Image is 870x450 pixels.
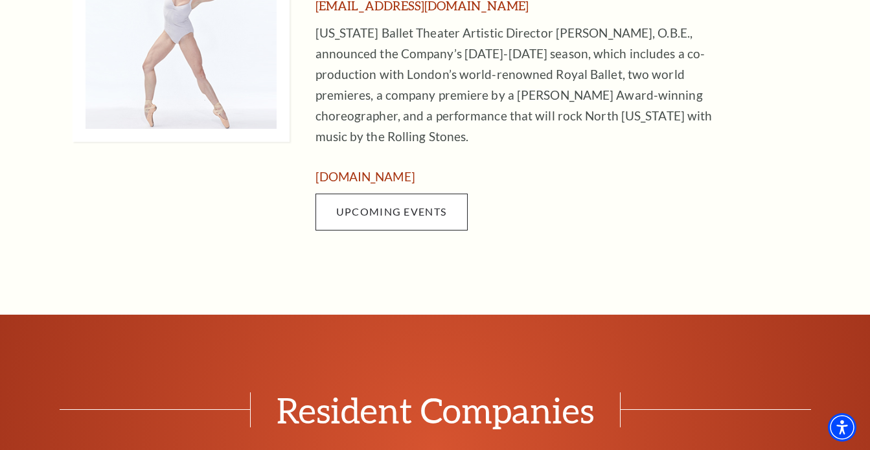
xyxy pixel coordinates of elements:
a: Upcoming Events [315,194,468,230]
span: Resident Companies [250,392,621,427]
span: Upcoming Events [336,205,446,218]
p: [US_STATE] Ballet Theater Artistic Director [PERSON_NAME], O.B.E., announced the Company’s [DATE]... [315,23,737,147]
a: www.texasballettheater.org - open in a new tab [315,169,415,184]
div: Accessibility Menu [828,413,856,442]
